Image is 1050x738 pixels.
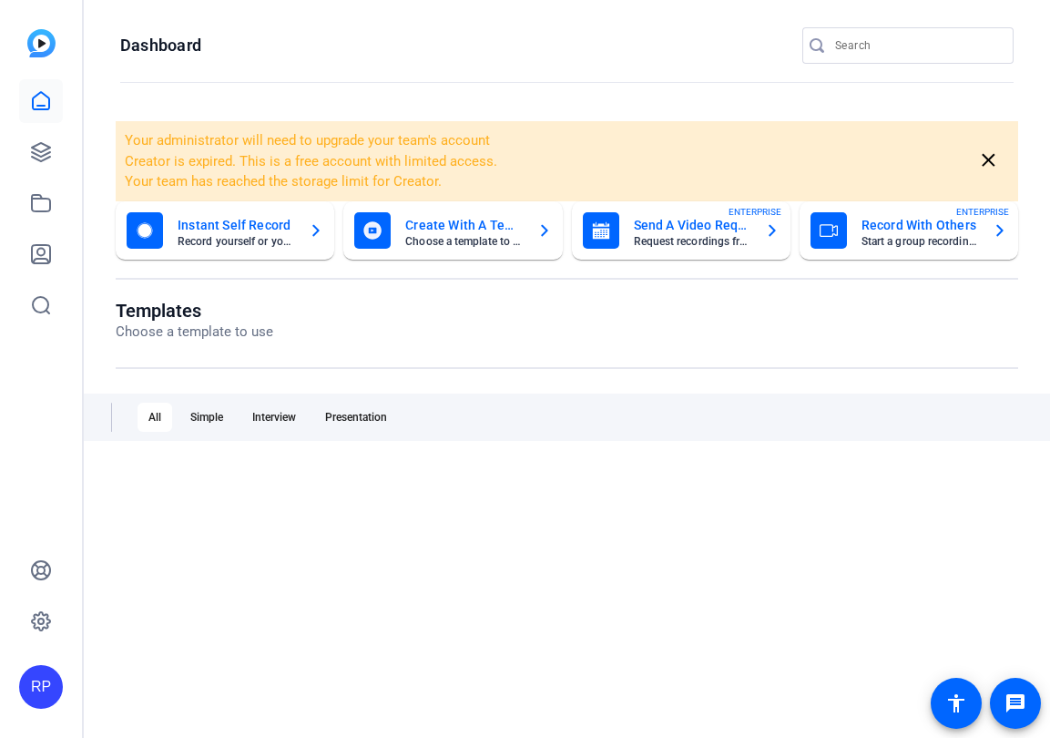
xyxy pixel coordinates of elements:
mat-icon: message [1004,692,1026,714]
span: Your administrator will need to upgrade your team's account [125,132,490,149]
span: ENTERPRISE [729,205,781,219]
div: Simple [179,403,234,432]
span: ENTERPRISE [956,205,1009,219]
div: Interview [241,403,307,432]
p: Choose a template to use [116,322,273,343]
div: Presentation [314,403,398,432]
button: Instant Self RecordRecord yourself or your screen [116,201,334,260]
mat-card-title: Create With A Template [405,214,522,236]
mat-card-subtitle: Record yourself or your screen [178,236,294,247]
mat-card-title: Record With Others [861,214,978,236]
mat-card-subtitle: Start a group recording session [861,236,978,247]
button: Record With OthersStart a group recording sessionENTERPRISE [800,201,1018,260]
mat-card-title: Send A Video Request [634,214,750,236]
input: Search [835,35,999,56]
mat-card-subtitle: Request recordings from anyone, anywhere [634,236,750,247]
li: Your team has reached the storage limit for Creator. [125,171,847,192]
h1: Templates [116,300,273,322]
mat-icon: accessibility [945,692,967,714]
mat-card-subtitle: Choose a template to get started [405,236,522,247]
button: Send A Video RequestRequest recordings from anyone, anywhereENTERPRISE [572,201,790,260]
mat-card-title: Instant Self Record [178,214,294,236]
li: Creator is expired. This is a free account with limited access. [125,151,847,172]
h1: Dashboard [120,35,201,56]
mat-icon: close [977,149,1000,172]
div: RP [19,665,63,709]
div: All [138,403,172,432]
img: blue-gradient.svg [27,29,56,57]
button: Create With A TemplateChoose a template to get started [343,201,562,260]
